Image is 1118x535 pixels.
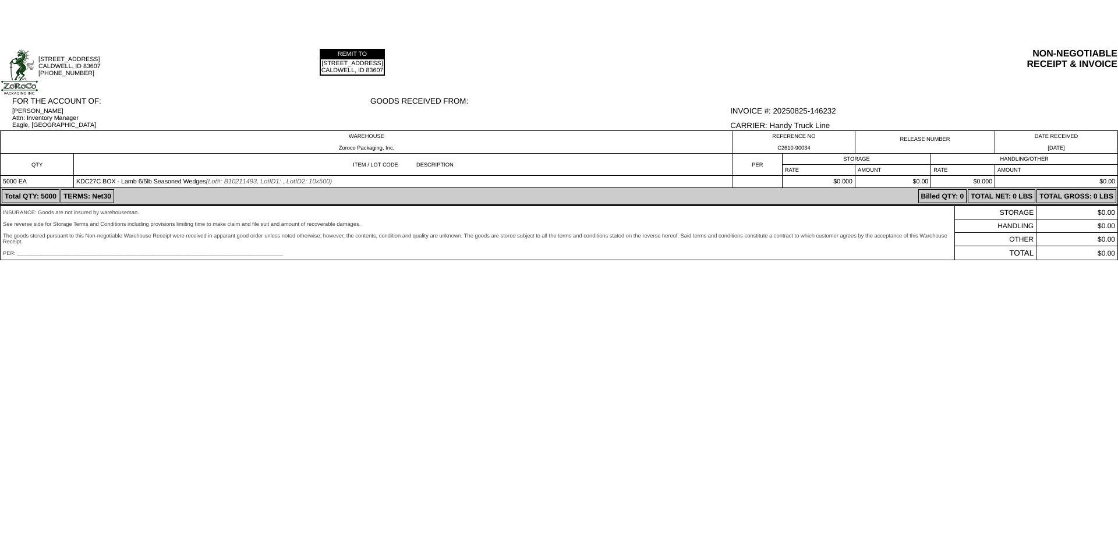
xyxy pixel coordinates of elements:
td: WAREHOUSE Zoroco Packaging, Inc. [1,131,733,154]
td: PER [733,154,782,176]
td: Billed QTY: 0 [918,189,967,203]
td: STORAGE [782,154,931,165]
td: TOTAL GROSS: 0 LBS [1036,189,1116,203]
td: AMOUNT [995,165,1118,176]
td: RATE [931,165,995,176]
div: NON-NEGOTIABLE RECEIPT & INVOICE [656,49,1117,70]
td: TOTAL NET: 0 LBS [968,189,1035,203]
div: INSURANCE: Goods are not insured by warehouseman. See reverse side for Storage Terms and Conditio... [3,210,952,256]
td: $0.000 [931,176,995,188]
td: $0.000 [782,176,855,188]
div: INVOICE #: 20250825-146232 [730,107,1117,115]
td: Total QTY: 5000 [2,189,59,203]
td: $0.00 [1036,219,1118,233]
div: CARRIER: Handy Truck Line [730,121,1117,130]
td: ITEM / LOT CODE DESCRIPTION [74,154,733,176]
td: RATE [782,165,855,176]
td: OTHER [954,233,1036,246]
td: HANDLING [954,219,1036,233]
div: GOODS RECEIVED FROM: [370,97,729,105]
img: logoSmallFull.jpg [1,49,38,95]
td: $0.00 [1036,246,1118,260]
td: STORAGE [954,206,1036,219]
td: REFERENCE NO C2610-90034 [733,131,855,154]
td: 5000 EA [1,176,74,188]
td: TERMS: Net30 [61,189,114,203]
td: $0.00 [1036,206,1118,219]
td: REMIT TO [321,50,384,58]
td: HANDLING/OTHER [931,154,1118,165]
span: (Lot#: B10211493, LotID1: , LotID2: 10x500) [206,178,332,185]
td: TOTAL [954,246,1036,260]
td: AMOUNT [855,165,931,176]
td: $0.00 [1036,233,1118,246]
td: RELEASE NUMBER [855,131,995,154]
td: $0.00 [995,176,1118,188]
td: DATE RECEIVED [DATE] [995,131,1118,154]
div: FOR THE ACCOUNT OF: [12,97,369,105]
td: QTY [1,154,74,176]
div: [PERSON_NAME] Attn: Inventory Manager Eagle, [GEOGRAPHIC_DATA] [12,108,369,129]
td: $0.00 [855,176,931,188]
td: KDC27C BOX - Lamb 6/5lb Seasoned Wedges [74,176,733,188]
td: [STREET_ADDRESS] CALDWELL, ID 83607 [321,59,384,75]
